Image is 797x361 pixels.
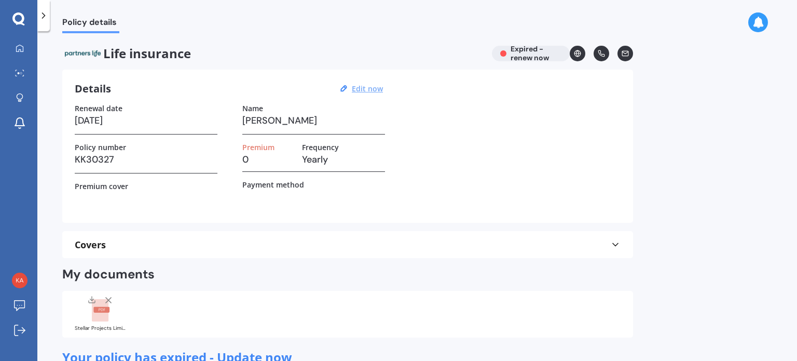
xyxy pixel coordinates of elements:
h2: My documents [62,266,155,283]
label: Name [242,104,263,113]
img: PartnerLife.png [62,46,103,61]
label: Premium cover [75,182,128,191]
div: Covers [75,239,621,250]
h3: Yearly [302,152,385,167]
h3: 0 [242,152,294,167]
u: Edit now [352,84,383,93]
img: 12cf239bf6d5326dd28e9b23931a314b [12,273,28,288]
label: Policy number [75,143,126,152]
div: Stellar Projects Limited - Member Certificates Feb 202336.pdf [75,326,127,331]
span: Life insurance [62,46,484,61]
label: Payment method [242,180,304,189]
label: Renewal date [75,104,122,113]
h3: KK30327 [75,152,217,167]
label: Frequency [302,143,339,152]
label: Premium [242,143,274,152]
h3: Details [75,82,111,96]
h3: [PERSON_NAME] [242,113,385,128]
h3: [DATE] [75,113,217,128]
button: Edit now [349,84,386,93]
span: Policy details [62,17,119,31]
